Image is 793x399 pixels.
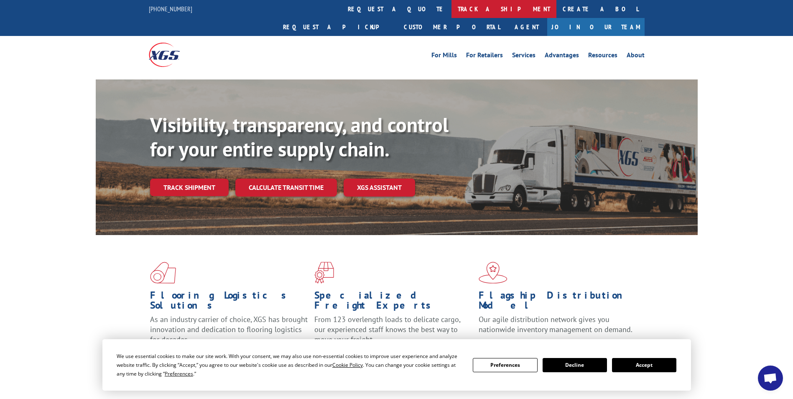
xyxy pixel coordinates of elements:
a: XGS ASSISTANT [344,179,415,197]
img: xgs-icon-focused-on-flooring-red [314,262,334,284]
span: Preferences [165,370,193,377]
a: Agent [506,18,547,36]
a: Customer Portal [398,18,506,36]
p: From 123 overlength loads to delicate cargo, our experienced staff knows the best way to move you... [314,315,472,352]
a: Services [512,52,535,61]
a: Track shipment [150,179,229,196]
h1: Flooring Logistics Solutions [150,290,308,315]
a: Resources [588,52,617,61]
div: We use essential cookies to make our site work. With your consent, we may also use non-essential ... [117,352,463,378]
a: Advantages [545,52,579,61]
img: xgs-icon-total-supply-chain-intelligence-red [150,262,176,284]
button: Decline [543,358,607,372]
span: As an industry carrier of choice, XGS has brought innovation and dedication to flooring logistics... [150,315,308,344]
span: Cookie Policy [332,361,363,368]
a: About [627,52,645,61]
button: Preferences [473,358,537,372]
h1: Specialized Freight Experts [314,290,472,315]
span: Our agile distribution network gives you nationwide inventory management on demand. [479,315,632,334]
a: Calculate transit time [235,179,337,197]
img: xgs-icon-flagship-distribution-model-red [479,262,507,284]
h1: Flagship Distribution Model [479,290,637,315]
div: Cookie Consent Prompt [102,339,691,391]
a: For Retailers [466,52,503,61]
a: For Mills [431,52,457,61]
a: Join Our Team [547,18,645,36]
a: Open chat [758,366,783,391]
b: Visibility, transparency, and control for your entire supply chain. [150,112,449,162]
button: Accept [612,358,676,372]
a: [PHONE_NUMBER] [149,5,192,13]
a: Request a pickup [277,18,398,36]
